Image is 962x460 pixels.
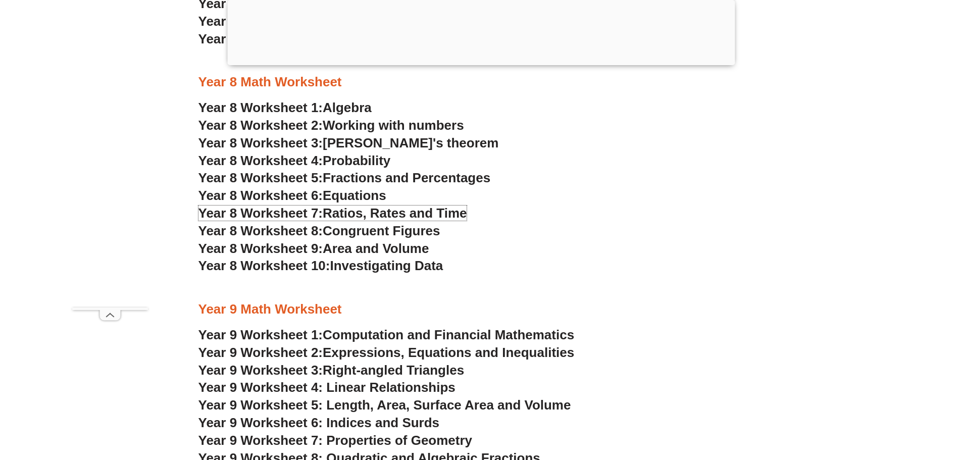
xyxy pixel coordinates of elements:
[198,31,488,46] a: Year 7 Worksheet 10:Real-life Problem Solving
[198,206,323,221] span: Year 8 Worksheet 7:
[323,170,490,185] span: Fractions and Percentages
[323,223,440,238] span: Congruent Figures
[198,258,330,273] span: Year 8 Worksheet 10:
[323,327,574,342] span: Computation and Financial Mathematics
[198,363,465,378] a: Year 9 Worksheet 3:Right-angled Triangles
[198,14,440,29] a: Year 7 Worksheet 9:Data and Statistics
[198,380,455,395] a: Year 9 Worksheet 4: Linear Relationships
[198,301,764,318] h3: Year 9 Math Worksheet
[794,346,962,460] iframe: Chat Widget
[198,153,391,168] a: Year 8 Worksheet 4:Probability
[198,135,323,150] span: Year 8 Worksheet 3:
[198,327,575,342] a: Year 9 Worksheet 1:Computation and Financial Mathematics
[323,153,390,168] span: Probability
[198,170,491,185] a: Year 8 Worksheet 5:Fractions and Percentages
[323,363,464,378] span: Right-angled Triangles
[198,100,372,115] a: Year 8 Worksheet 1:Algebra
[198,188,386,203] a: Year 8 Worksheet 6:Equations
[198,223,440,238] a: Year 8 Worksheet 8:Congruent Figures
[198,258,443,273] a: Year 8 Worksheet 10:Investigating Data
[323,188,386,203] span: Equations
[198,433,473,448] a: Year 9 Worksheet 7: Properties of Geometry
[323,345,574,360] span: Expressions, Equations and Inequalities
[198,327,323,342] span: Year 9 Worksheet 1:
[198,74,764,91] h3: Year 8 Math Worksheet
[323,118,464,133] span: Working with numbers
[198,100,323,115] span: Year 8 Worksheet 1:
[198,223,323,238] span: Year 8 Worksheet 8:
[198,170,323,185] span: Year 8 Worksheet 5:
[323,135,498,150] span: [PERSON_NAME]'s theorem
[198,415,440,430] a: Year 9 Worksheet 6: Indices and Surds
[198,363,323,378] span: Year 9 Worksheet 3:
[198,31,330,46] span: Year 7 Worksheet 10:
[198,118,464,133] a: Year 8 Worksheet 2:Working with numbers
[198,14,323,29] span: Year 7 Worksheet 9:
[323,241,429,256] span: Area and Volume
[198,153,323,168] span: Year 8 Worksheet 4:
[323,206,467,221] span: Ratios, Rates and Time
[198,118,323,133] span: Year 8 Worksheet 2:
[198,206,467,221] a: Year 8 Worksheet 7:Ratios, Rates and Time
[198,345,575,360] a: Year 9 Worksheet 2:Expressions, Equations and Inequalities
[323,100,372,115] span: Algebra
[330,258,443,273] span: Investigating Data
[198,397,571,413] a: Year 9 Worksheet 5: Length, Area, Surface Area and Volume
[198,135,499,150] a: Year 8 Worksheet 3:[PERSON_NAME]'s theorem
[198,188,323,203] span: Year 8 Worksheet 6:
[198,241,429,256] a: Year 8 Worksheet 9:Area and Volume
[72,23,148,308] iframe: Advertisement
[198,345,323,360] span: Year 9 Worksheet 2:
[198,241,323,256] span: Year 8 Worksheet 9:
